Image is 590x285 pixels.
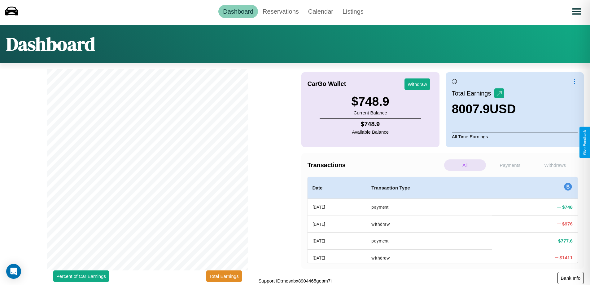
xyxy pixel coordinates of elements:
[366,233,492,249] th: payment
[351,95,389,109] h3: $ 748.9
[562,220,573,227] h4: $ 976
[258,5,304,18] a: Reservations
[259,277,332,285] p: Support ID: mesnbx8904465gepm7i
[557,272,584,284] button: Bank Info
[558,238,573,244] h4: $ 777.6
[312,184,362,192] h4: Date
[308,216,367,232] th: [DATE]
[562,204,573,210] h4: $ 748
[338,5,368,18] a: Listings
[304,5,338,18] a: Calendar
[371,184,487,192] h4: Transaction Type
[366,199,492,216] th: payment
[351,109,389,117] p: Current Balance
[308,80,346,87] h4: CarGo Wallet
[6,31,95,57] h1: Dashboard
[308,162,443,169] h4: Transactions
[352,128,389,136] p: Available Balance
[218,5,258,18] a: Dashboard
[308,199,367,216] th: [DATE]
[308,249,367,266] th: [DATE]
[6,264,21,279] div: Open Intercom Messenger
[560,254,573,261] h4: $ 1411
[444,159,486,171] p: All
[366,216,492,232] th: withdraw
[452,132,578,141] p: All Time Earnings
[534,159,576,171] p: Withdraws
[404,78,430,90] button: Withdraw
[452,102,516,116] h3: 8007.9 USD
[366,249,492,266] th: withdraw
[452,88,494,99] p: Total Earnings
[352,121,389,128] h4: $ 748.9
[568,3,585,20] button: Open menu
[583,130,587,155] div: Give Feedback
[206,270,242,282] button: Total Earnings
[308,233,367,249] th: [DATE]
[489,159,531,171] p: Payments
[53,270,109,282] button: Percent of Car Earnings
